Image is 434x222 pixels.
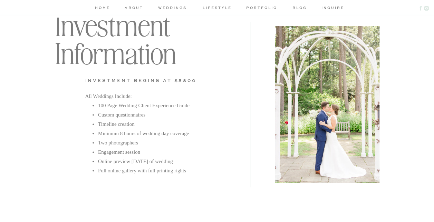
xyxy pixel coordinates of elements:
a: portfolio [245,5,278,12]
li: Engagement session [98,147,231,157]
a: inquire [321,5,341,12]
li: 100 Page Wedding Client Experience Guide [98,101,231,110]
li: Full online gallery with full printing rights [98,166,231,175]
li: Two photographers [98,138,231,147]
a: lifestyle [201,5,234,12]
li: Online preview [DATE] of wedding [98,157,231,166]
a: about [124,5,144,12]
a: home [94,5,112,12]
a: weddings [156,5,189,12]
a: blog [290,5,310,12]
li: Timeline creation [98,119,231,129]
div: All Weddings Include: [85,91,231,101]
li: Custom questionnaires [98,110,231,119]
h2: Investment Information [55,10,219,55]
h3: Investment begins at $5800 [85,77,223,82]
li: Minimum 8 hours of wedding day coverage [98,129,231,138]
